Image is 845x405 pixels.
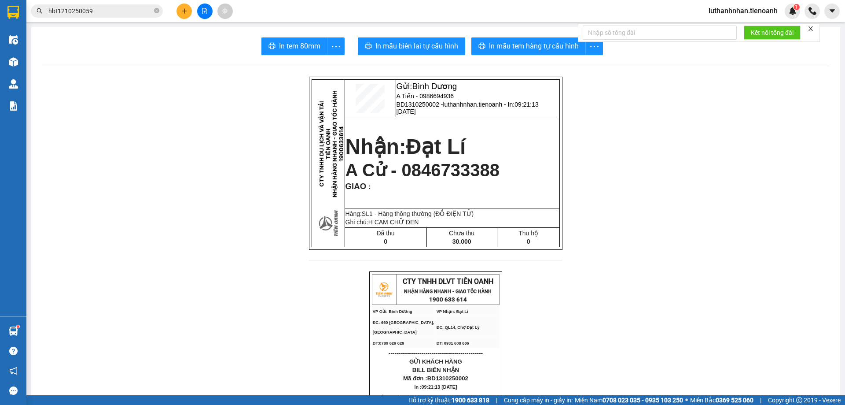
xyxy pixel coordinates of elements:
sup: 1 [794,4,800,10]
span: search [37,8,43,14]
button: Kết nối tổng đài [744,26,801,40]
span: Đã thu [376,230,394,237]
span: A Tiến - 0986694936 [397,93,454,100]
span: Đạt Lí [406,135,466,158]
strong: 0708 023 035 - 0935 103 250 [603,397,683,404]
img: phone-icon [808,7,816,15]
span: In mẫu tem hàng tự cấu hình [489,41,579,52]
span: BD1310250002 [427,375,468,382]
input: Tìm tên, số ĐT hoặc mã đơn [48,6,152,16]
span: Bình Dương [412,82,457,91]
span: Mã đơn : [403,375,468,382]
span: luthanhnhan.tienoanh - In: [397,101,539,115]
img: warehouse-icon [9,79,18,89]
span: ĐT: 0931 608 606 [437,341,469,346]
span: A Tiến [387,395,401,400]
span: notification [9,367,18,375]
strong: Nhận: [345,135,466,158]
span: | [496,395,497,405]
button: file-add [197,4,213,19]
span: | [760,395,761,405]
span: Chưa thu [449,230,474,237]
span: 0 [527,238,530,245]
span: Gửi: [397,82,457,91]
span: 09:21:13 [DATE] [397,101,539,115]
sup: 1 [17,325,19,328]
img: warehouse-icon [9,35,18,45]
img: icon-new-feature [789,7,797,15]
span: CTY TNHH DLVT TIẾN OANH [403,277,493,286]
strong: NHẬN HÀNG NHANH - GIAO TỐC HÀNH [404,289,492,294]
span: 09:21:13 [DATE] [422,384,457,390]
span: Ghi chú: [345,219,419,226]
button: caret-down [824,4,840,19]
strong: 0369 525 060 [716,397,753,404]
span: more [586,41,603,52]
span: ⚪️ [685,398,688,402]
input: Nhập số tổng đài [583,26,737,40]
span: ĐC: 660 [GEOGRAPHIC_DATA], [GEOGRAPHIC_DATA] [373,320,434,334]
span: In : [415,384,457,390]
span: ĐT:0789 629 629 [373,341,404,346]
span: Miền Bắc [690,395,753,405]
span: aim [222,8,228,14]
span: BD1310250002 - [397,101,539,115]
span: VP Gửi: Bình Dương [373,309,412,314]
span: plus [181,8,187,14]
span: file-add [202,8,208,14]
span: caret-down [828,7,836,15]
button: printerIn tem 80mm [261,37,327,55]
span: Kết nối tổng đài [751,28,794,37]
button: printerIn mẫu biên lai tự cấu hình [358,37,465,55]
span: GIAO [345,182,367,191]
span: more [327,41,344,52]
span: ĐC: QL14, Chợ Đạt Lý [437,325,480,330]
strong: 1900 633 614 [429,296,467,303]
span: close-circle [154,7,159,15]
span: Miền Nam [575,395,683,405]
span: close-circle [154,8,159,13]
img: warehouse-icon [9,57,18,67]
span: 1 - Hàng thông thường (ĐỒ ĐIỆN TỬ) [369,210,474,217]
span: A Cử - 0846733388 [345,160,500,180]
span: question-circle [9,347,18,355]
img: logo [373,279,395,301]
span: 0 [384,238,387,245]
span: printer [268,42,276,51]
span: 1 [795,4,798,10]
img: logo-vxr [7,6,19,19]
span: Hỗ trợ kỹ thuật: [408,395,489,405]
span: printer [365,42,372,51]
span: ---------------------------------------------- [389,349,483,357]
span: Cung cấp máy in - giấy in: [504,395,573,405]
span: close [808,26,814,32]
button: plus [176,4,192,19]
strong: 1900 633 818 [452,397,489,404]
span: copyright [796,397,802,403]
span: : [366,183,371,190]
button: aim [217,4,233,19]
span: H CAM CHỮ ĐEN [368,219,419,226]
img: solution-icon [9,101,18,111]
button: more [327,37,345,55]
span: printer [478,42,485,51]
span: BILL BIÊN NHẬN [412,367,459,373]
span: Thu hộ [518,230,538,237]
span: Hàng:SL [345,210,474,217]
span: message [9,386,18,395]
span: In mẫu biên lai tự cấu hình [375,41,458,52]
span: In tem 80mm [279,41,320,52]
span: GỬI KHÁCH HÀNG [409,358,462,365]
img: warehouse-icon [9,327,18,336]
button: more [585,37,603,55]
span: VP Nhận: Đạt Lí [437,309,468,314]
span: 30.000 [452,238,471,245]
span: luthanhnhan.tienoanh [702,5,785,16]
button: printerIn mẫu tem hàng tự cấu hình [471,37,586,55]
